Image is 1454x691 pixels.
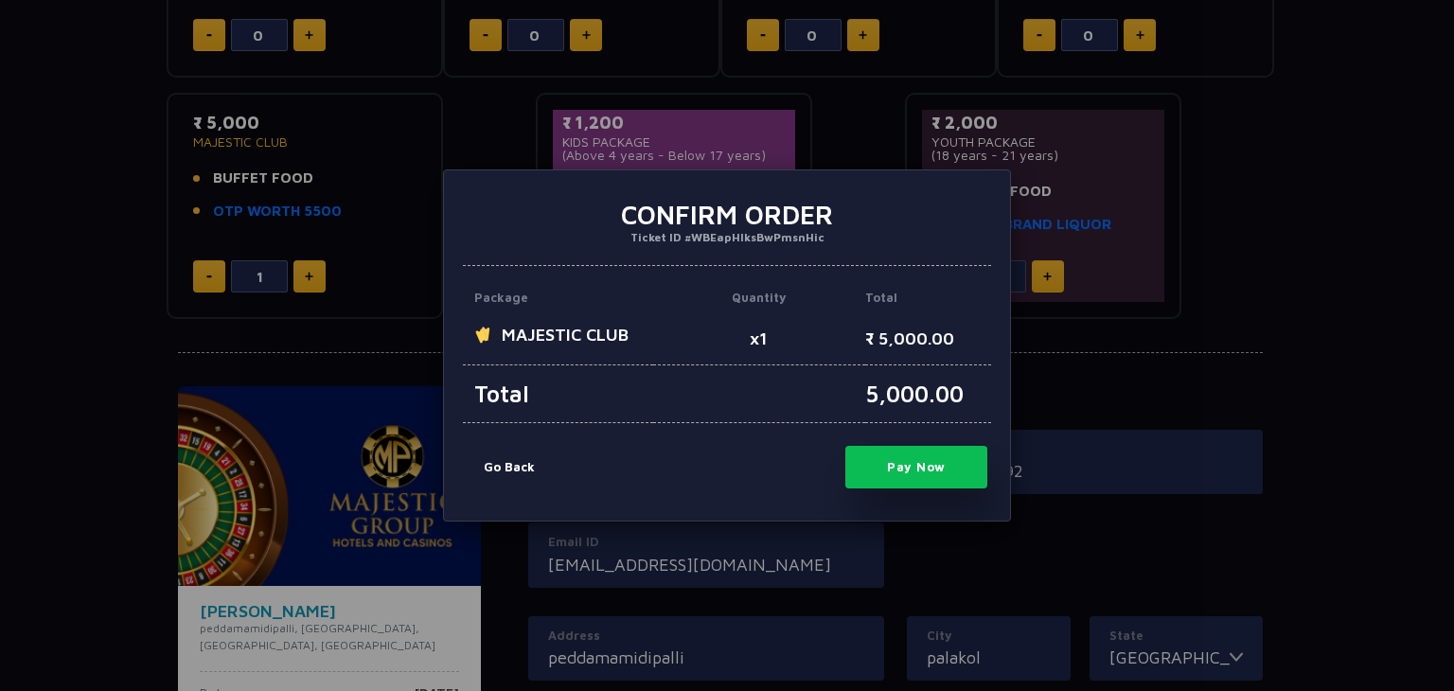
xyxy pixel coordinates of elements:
p: Ticket ID #WBEapHlksBwPmsnHic [478,230,976,244]
h3: Confirm Order [478,199,976,231]
p: Total [865,290,991,324]
button: Go Back [467,458,535,477]
img: ticket [474,324,494,345]
p: Package [463,290,653,324]
p: ₹ 5,000.00 [865,324,991,364]
p: Quantity [653,290,864,324]
button: Pay Now [845,446,987,488]
p: 5,000.00 [865,364,991,423]
span: MAJESTIC CLUB [474,324,653,345]
p: x1 [653,324,864,364]
p: Total [463,364,653,423]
